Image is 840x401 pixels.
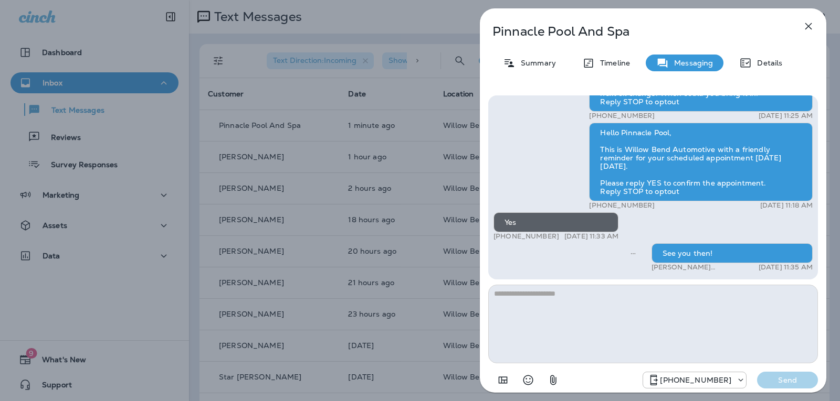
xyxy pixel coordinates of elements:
[595,59,630,67] p: Timeline
[493,232,559,241] p: [PHONE_NUMBER]
[652,263,748,272] p: [PERSON_NAME] WillowBend
[589,112,655,120] p: [PHONE_NUMBER]
[518,370,539,391] button: Select an emoji
[652,243,813,263] div: See you then!
[631,248,636,257] span: Sent
[760,201,813,210] p: [DATE] 11:18 AM
[669,59,713,67] p: Messaging
[589,123,813,201] div: Hello Pinnacle Pool, This is Willow Bend Automotive with a friendly reminder for your scheduled a...
[493,212,618,232] div: Yes
[589,201,655,210] p: [PHONE_NUMBER]
[564,232,618,241] p: [DATE] 11:33 AM
[492,370,513,391] button: Add in a premade template
[759,263,813,272] p: [DATE] 11:35 AM
[492,24,779,39] p: Pinnacle Pool And Spa
[516,59,556,67] p: Summary
[752,59,782,67] p: Details
[759,112,813,120] p: [DATE] 11:25 AM
[643,374,746,386] div: +1 (813) 497-4455
[660,376,731,384] p: [PHONE_NUMBER]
